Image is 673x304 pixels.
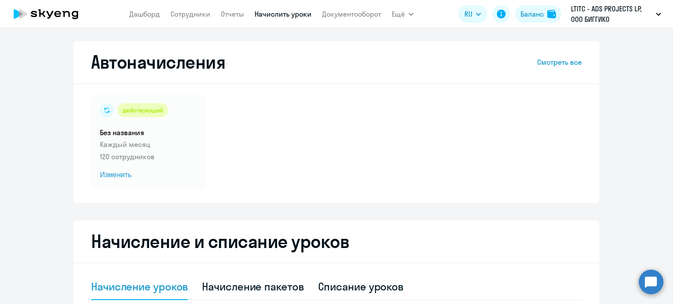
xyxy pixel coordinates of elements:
[91,231,582,252] h2: Начисление и списание уроков
[521,9,544,19] div: Баланс
[464,9,472,19] span: RU
[221,10,244,18] a: Отчеты
[547,10,556,18] img: balance
[117,103,168,117] div: действующий
[392,5,414,23] button: Ещё
[91,52,225,73] h2: Автоначисления
[318,280,404,294] div: Списание уроков
[100,151,197,162] p: 120 сотрудников
[100,139,197,150] p: Каждый месяц
[100,170,197,180] span: Изменить
[537,57,582,67] a: Смотреть все
[571,3,652,24] p: LTITC - ADS PROJECTS LP, ООО БИГГИКО
[458,5,487,23] button: RU
[202,280,304,294] div: Начисление пакетов
[567,3,666,24] button: LTITC - ADS PROJECTS LP, ООО БИГГИКО
[170,10,210,18] a: Сотрудники
[255,10,312,18] a: Начислить уроки
[515,5,561,23] button: Балансbalance
[129,10,160,18] a: Дашборд
[100,128,197,137] h5: Без названия
[392,9,405,19] span: Ещё
[91,280,188,294] div: Начисление уроков
[322,10,381,18] a: Документооборот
